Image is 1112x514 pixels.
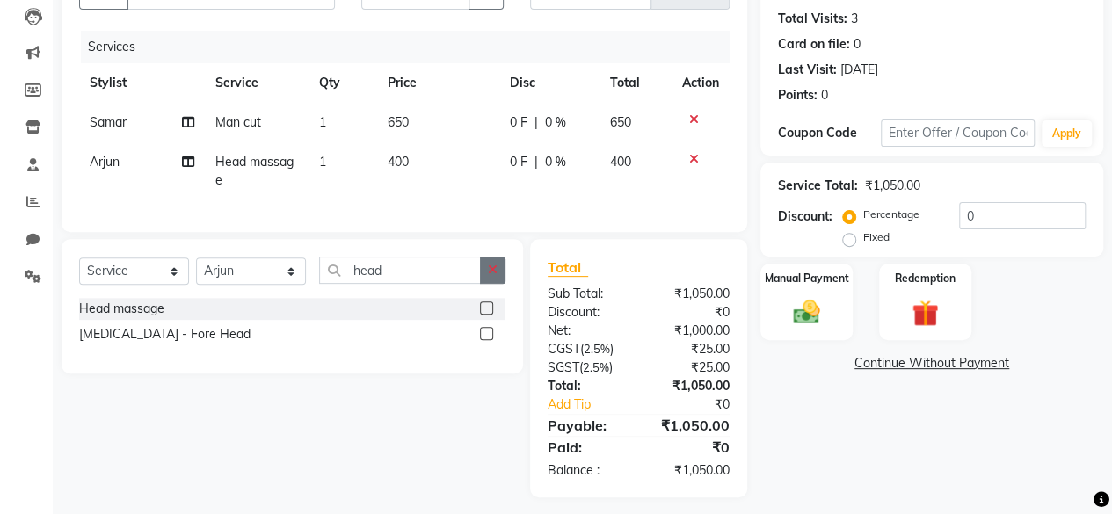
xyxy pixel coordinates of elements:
span: 650 [388,114,409,130]
span: Arjun [90,154,120,170]
span: 0 F [510,153,527,171]
th: Disc [499,63,600,103]
span: 650 [610,114,631,130]
div: ( ) [534,358,639,377]
div: Discount: [778,207,832,226]
th: Stylist [79,63,205,103]
span: CGST [548,341,580,357]
label: Percentage [863,206,919,222]
div: Last Visit: [778,61,837,79]
div: Payable: [534,415,639,436]
span: 1 [319,154,326,170]
span: 2.5% [583,360,609,374]
div: [MEDICAL_DATA] - Fore Head [79,325,251,344]
div: ₹0 [656,395,743,414]
img: _cash.svg [785,297,828,328]
div: Total Visits: [778,10,847,28]
span: Total [548,258,588,277]
th: Total [600,63,672,103]
div: 0 [854,35,861,54]
div: ₹1,050.00 [638,415,743,436]
div: Service Total: [778,177,858,195]
div: Sub Total: [534,285,639,303]
span: Head massage [215,154,294,188]
a: Continue Without Payment [764,354,1100,373]
div: Services [81,31,743,63]
div: ( ) [534,340,639,358]
th: Service [205,63,308,103]
div: Balance : [534,461,639,480]
div: ₹0 [638,303,743,322]
label: Fixed [863,229,890,245]
span: 0 % [545,153,566,171]
div: Discount: [534,303,639,322]
span: | [534,113,538,132]
div: ₹1,000.00 [638,322,743,340]
span: | [534,153,538,171]
span: SGST [548,359,579,375]
th: Price [377,63,499,103]
span: 2.5% [584,342,610,356]
div: Points: [778,86,818,105]
div: Net: [534,322,639,340]
input: Enter Offer / Coupon Code [881,119,1035,147]
span: 400 [610,154,631,170]
th: Qty [309,63,377,103]
div: ₹1,050.00 [638,285,743,303]
div: 0 [821,86,828,105]
div: ₹25.00 [638,340,743,358]
div: Coupon Code [778,124,881,142]
img: _gift.svg [904,297,947,329]
div: [DATE] [840,61,878,79]
div: ₹25.00 [638,358,743,377]
div: Paid: [534,437,639,458]
div: Card on file: [778,35,850,54]
span: 400 [388,154,409,170]
div: Total: [534,377,639,395]
div: ₹1,050.00 [638,461,743,480]
span: 1 [319,114,326,130]
div: ₹1,050.00 [865,177,920,195]
span: 0 % [545,113,566,132]
span: Samar [90,114,127,130]
div: Head massage [79,300,164,318]
label: Redemption [895,271,956,286]
span: Man cut [215,114,261,130]
span: 0 F [510,113,527,132]
div: ₹1,050.00 [638,377,743,395]
label: Manual Payment [765,271,849,286]
input: Search or Scan [319,257,481,284]
a: Add Tip [534,395,656,414]
div: 3 [851,10,858,28]
div: ₹0 [638,437,743,458]
th: Action [672,63,730,103]
button: Apply [1042,120,1092,147]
